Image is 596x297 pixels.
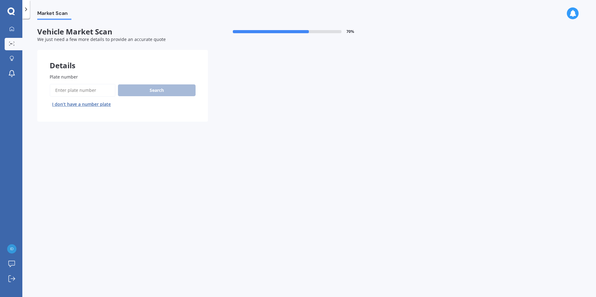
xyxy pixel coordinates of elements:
[37,27,208,36] span: Vehicle Market Scan
[7,244,16,254] img: 0c356dd444ef25dbd2ad34a8ef967b05
[346,29,354,34] span: 70 %
[50,99,113,109] button: I don’t have a number plate
[50,84,115,97] input: Enter plate number
[50,74,78,80] span: Plate number
[37,10,71,19] span: Market Scan
[37,50,208,69] div: Details
[37,36,166,42] span: We just need a few more details to provide an accurate quote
